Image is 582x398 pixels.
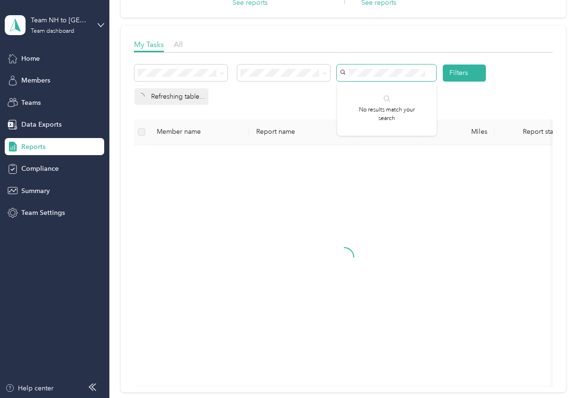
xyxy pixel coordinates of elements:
[31,28,74,34] div: Team dashboard
[249,119,353,145] th: Report name
[21,54,40,64] span: Home
[5,383,54,393] button: Help center
[134,88,208,105] div: Refreshing table...
[149,119,249,145] th: Member name
[21,120,62,130] span: Data Exports
[134,40,164,49] span: My Tasks
[157,128,241,136] div: Member name
[174,40,183,49] span: All
[529,345,582,398] iframe: Everlance-gr Chat Button Frame
[21,208,65,218] span: Team Settings
[502,128,582,136] span: Report status
[443,65,486,82] button: Filters
[21,186,50,196] span: Summary
[21,98,41,108] span: Teams
[21,75,50,85] span: Members
[431,128,487,136] div: Miles
[21,142,45,152] span: Reports
[350,106,423,122] p: No results match your search
[21,164,59,174] span: Compliance
[360,128,416,136] div: Total
[31,15,90,25] div: Team NH to [GEOGRAPHIC_DATA] ([PERSON_NAME])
